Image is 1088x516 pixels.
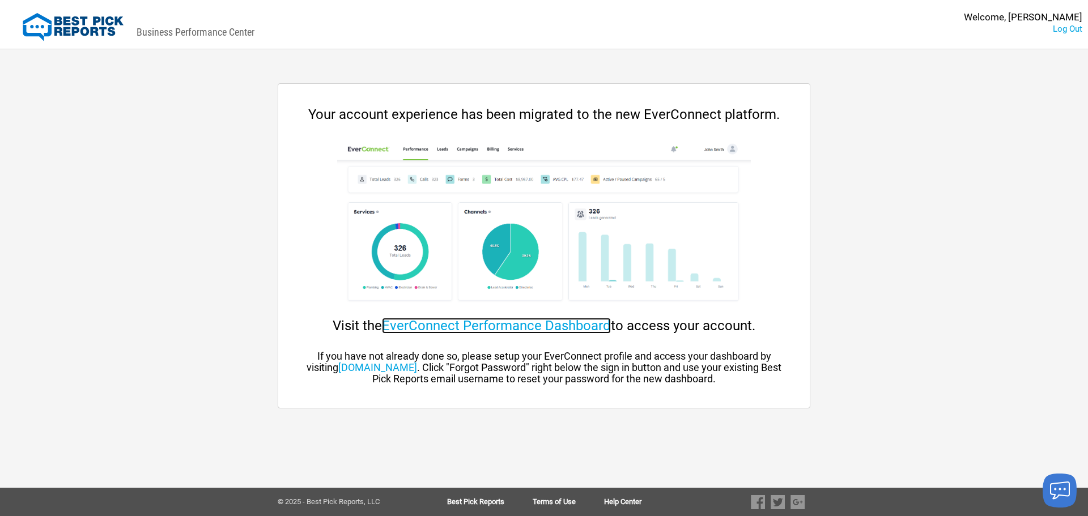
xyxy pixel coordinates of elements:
[447,498,533,506] a: Best Pick Reports
[301,351,787,385] div: If you have not already done so, please setup your EverConnect profile and access your dashboard ...
[301,318,787,334] div: Visit the to access your account.
[964,11,1082,23] div: Welcome, [PERSON_NAME]
[1053,24,1082,34] a: Log Out
[1043,474,1077,508] button: Launch chat
[23,13,124,41] img: Best Pick Reports Logo
[301,106,787,122] div: Your account experience has been migrated to the new EverConnect platform.
[337,139,750,309] img: cp-dashboard.png
[604,498,641,506] a: Help Center
[338,361,417,373] a: [DOMAIN_NAME]
[278,498,411,506] div: © 2025 - Best Pick Reports, LLC
[533,498,604,506] a: Terms of Use
[382,318,611,334] a: EverConnect Performance Dashboard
